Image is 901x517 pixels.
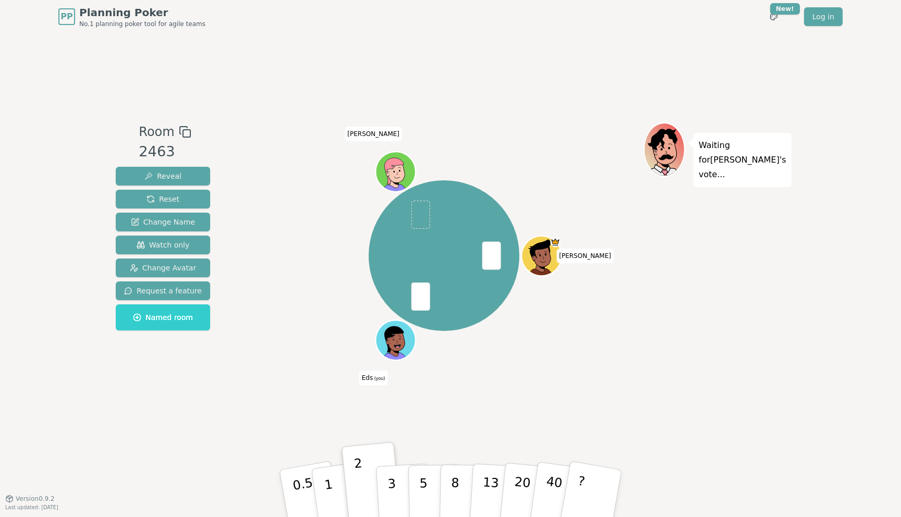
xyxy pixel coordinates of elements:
button: Change Name [116,213,210,231]
span: No.1 planning poker tool for agile teams [79,20,205,28]
span: Change Name [131,217,195,227]
p: Waiting for [PERSON_NAME] 's vote... [699,138,786,182]
span: Click to change your name [345,126,402,141]
span: PP [60,10,72,23]
p: 2 [354,456,367,513]
span: Reset [147,194,179,204]
span: Request a feature [124,286,202,296]
span: Change Avatar [130,263,197,273]
div: 2463 [139,141,191,163]
button: Request a feature [116,281,210,300]
button: Change Avatar [116,258,210,277]
a: Log in [804,7,843,26]
a: PPPlanning PokerNo.1 planning poker tool for agile teams [58,5,205,28]
span: Last updated: [DATE] [5,504,58,510]
span: (you) [373,376,385,381]
button: Reveal [116,167,210,186]
span: Version 0.9.2 [16,495,55,503]
button: Click to change your avatar [376,321,414,359]
button: Reset [116,190,210,208]
span: Isaac is the host [550,237,560,247]
button: Named room [116,304,210,330]
span: Room [139,122,174,141]
span: Click to change your name [359,371,388,385]
span: Watch only [137,240,190,250]
span: Planning Poker [79,5,205,20]
button: New! [764,7,783,26]
button: Watch only [116,236,210,254]
button: Version0.9.2 [5,495,55,503]
span: Click to change your name [556,249,614,263]
div: New! [770,3,800,15]
span: Reveal [144,171,181,181]
span: Named room [133,312,193,323]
